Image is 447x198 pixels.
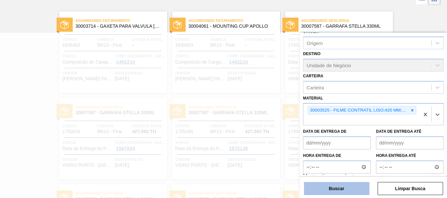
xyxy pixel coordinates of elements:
label: Mostrar itens pendentes [303,174,359,181]
label: Hora entrega até [376,151,444,160]
img: status [286,21,295,29]
input: dd/mm/yyyy [376,136,444,149]
div: 30003525 - FILME CONTRATIL LISO;420 MM;50 MICRA;;; [308,106,409,114]
span: Aguardando Faturamento [188,17,280,24]
label: Data de Entrega de [303,129,347,134]
img: status [173,21,182,29]
span: Aguardando Faturamento [76,17,167,24]
label: Destino [303,52,320,56]
input: dd/mm/yyyy [303,136,371,149]
div: Carteira [307,84,324,90]
span: 30003714 - GAXETA PARA VALVULA COSTER [76,24,162,29]
a: statusAguardando Faturamento30004061 - MOUNTING CUP APOLLOCódigo1638453FábricaBR13 - PiraíEstoque... [167,11,280,93]
a: statusAguardando Descarga30007587 - GARRAFA STELLA 330MLCódigo1755278FábricaBR13 - PiraíEstoque a... [280,11,393,93]
span: 30004061 - MOUNTING CUP APOLLO [188,24,275,29]
label: Data de Entrega até [376,129,421,134]
span: 30007587 - GARRAFA STELLA 330ML [301,24,388,29]
label: Carteira [303,74,323,78]
span: Aguardando Descarga [301,17,393,24]
label: Hora entrega de [303,151,371,160]
label: Material [303,96,323,100]
img: status [60,21,69,29]
div: Origem [307,40,323,46]
a: statusAguardando Faturamento30003714 - GAXETA PARA VALVULA [PERSON_NAME]Código1638452FábricaBR13 ... [54,11,167,93]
